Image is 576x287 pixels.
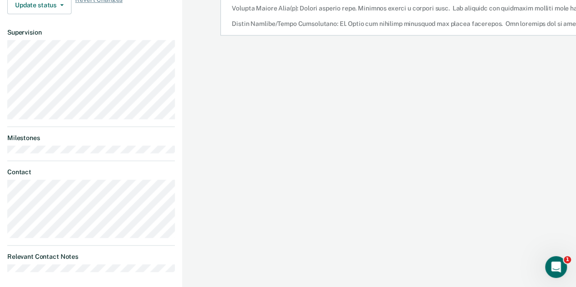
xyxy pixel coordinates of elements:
[7,134,175,142] dt: Milestones
[7,168,175,176] dt: Contact
[545,256,567,278] iframe: Intercom live chat
[7,253,175,261] dt: Relevant Contact Notes
[7,29,175,36] dt: Supervision
[564,256,571,263] span: 1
